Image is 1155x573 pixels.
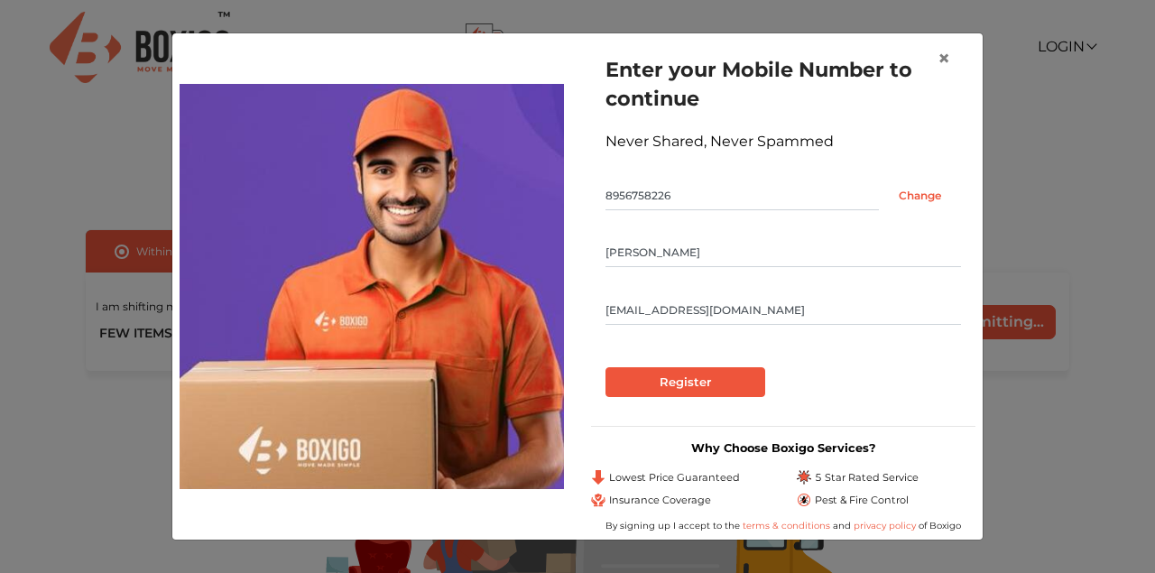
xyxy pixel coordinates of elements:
div: By signing up I accept to the and of Boxigo [591,519,975,532]
input: Email Id [605,296,961,325]
a: privacy policy [851,520,919,531]
span: Pest & Fire Control [815,493,909,508]
span: Insurance Coverage [609,493,711,508]
button: Close [923,33,965,84]
span: Lowest Price Guaranteed [609,470,740,485]
span: 5 Star Rated Service [815,470,919,485]
input: Change [879,181,961,210]
img: relocation-img [180,84,564,488]
input: Your Name [605,238,961,267]
a: terms & conditions [743,520,833,531]
input: Mobile No [605,181,879,210]
input: Register [605,367,765,398]
h3: Why Choose Boxigo Services? [591,441,975,455]
h1: Enter your Mobile Number to continue [605,55,961,113]
div: Never Shared, Never Spammed [605,131,961,152]
span: × [938,45,950,71]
